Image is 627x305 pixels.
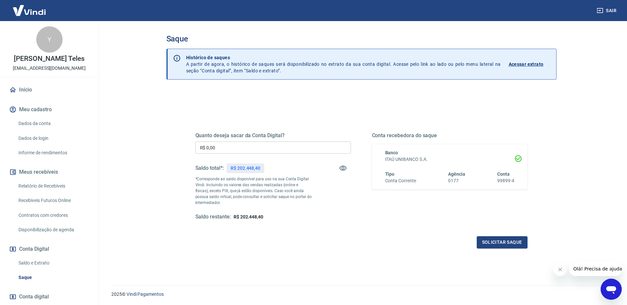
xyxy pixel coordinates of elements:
[385,177,416,184] h6: Conta Corrente
[166,34,556,43] h3: Saque
[16,179,91,193] a: Relatório de Recebíveis
[36,26,63,53] div: Y
[448,171,465,177] span: Agência
[16,132,91,145] a: Dados de login
[385,156,514,163] h6: ITAÚ UNIBANCO S.A.
[448,177,465,184] h6: 0177
[8,102,91,117] button: Meu cadastro
[16,223,91,237] a: Disponibilização de agenda
[4,5,55,10] span: Olá! Precisa de ajuda?
[127,292,164,297] a: Vindi Pagamentos
[186,54,501,61] p: Histórico de saques
[477,236,527,248] button: Solicitar saque
[16,256,91,270] a: Saldo e Extrato
[16,117,91,130] a: Dados da conta
[195,176,312,206] p: *Corresponde ao saldo disponível para uso na sua Conta Digital Vindi. Incluindo os valores das ve...
[16,194,91,207] a: Recebíveis Futuros Online
[595,5,619,17] button: Sair
[16,146,91,160] a: Informe de rendimentos
[111,291,611,298] p: 2025 ©
[601,279,622,300] iframe: Botão para abrir a janela de mensagens
[8,290,91,304] a: Conta digital
[8,0,51,20] img: Vindi
[8,242,91,256] button: Conta Digital
[8,83,91,97] a: Início
[195,165,224,171] h5: Saldo total*:
[16,271,91,284] a: Saque
[509,54,551,74] a: Acessar extrato
[497,177,514,184] h6: 99899-4
[509,61,544,67] p: Acessar extrato
[186,54,501,74] p: A partir de agora, o histórico de saques será disponibilizado no extrato da sua conta digital. Ac...
[16,209,91,222] a: Contratos com credores
[195,132,351,139] h5: Quanto deseja sacar da Conta Digital?
[569,262,622,276] iframe: Mensagem da empresa
[385,171,395,177] span: Tipo
[195,214,231,220] h5: Saldo restante:
[19,292,49,301] span: Conta digital
[497,171,510,177] span: Conta
[234,214,263,219] span: R$ 202.448,40
[372,132,527,139] h5: Conta recebedora do saque
[554,263,567,276] iframe: Fechar mensagem
[385,150,398,155] span: Banco
[231,165,260,172] p: R$ 202.448,40
[14,55,84,62] p: [PERSON_NAME] Teles
[13,65,86,72] p: [EMAIL_ADDRESS][DOMAIN_NAME]
[8,165,91,179] button: Meus recebíveis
